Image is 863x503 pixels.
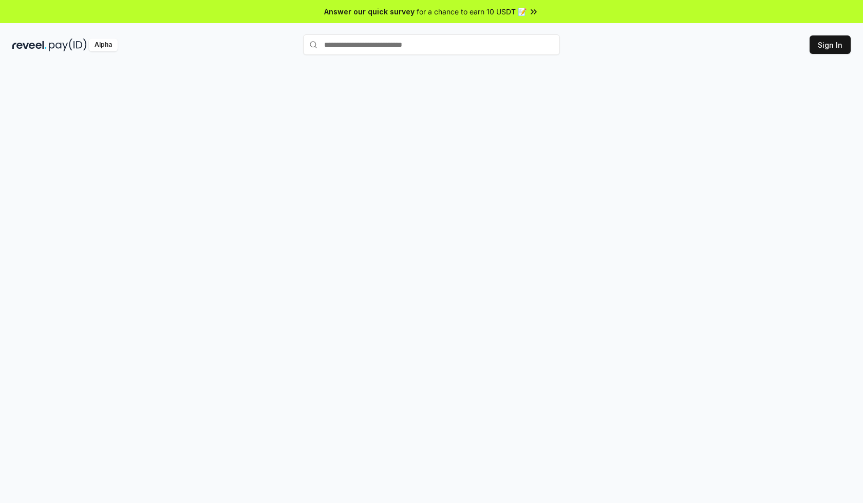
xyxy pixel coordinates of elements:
[810,35,851,54] button: Sign In
[12,39,47,51] img: reveel_dark
[49,39,87,51] img: pay_id
[417,6,527,17] span: for a chance to earn 10 USDT 📝
[324,6,415,17] span: Answer our quick survey
[89,39,118,51] div: Alpha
